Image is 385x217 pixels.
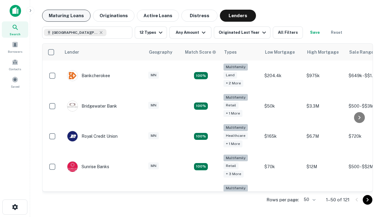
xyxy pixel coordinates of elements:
[355,149,385,178] iframe: Chat Widget
[148,72,159,79] div: MN
[223,72,237,79] div: Land
[67,70,110,81] div: Bankcherokee
[93,10,134,22] button: Originations
[303,91,346,121] td: $3.3M
[149,49,172,56] div: Geography
[303,121,346,152] td: $6.7M
[181,44,220,61] th: Capitalize uses an advanced AI algorithm to match your search with the best lender. The match sco...
[67,162,78,172] img: picture
[261,121,303,152] td: $165k
[349,49,374,56] div: Sale Range
[223,64,248,71] div: Multifamily
[67,161,109,172] div: Sunrise Banks
[261,61,303,91] td: $204.4k
[220,44,261,61] th: Types
[10,32,20,36] span: Search
[223,110,242,117] div: + 1 more
[148,132,159,139] div: MN
[9,67,21,71] span: Contacts
[194,102,208,110] div: Matching Properties: 22, hasApolloMatch: undefined
[223,140,242,147] div: + 1 more
[326,196,350,203] p: 1–50 of 121
[261,182,303,212] td: $150k
[223,162,239,169] div: Retail
[135,27,167,39] button: 12 Types
[265,49,295,56] div: Low Mortgage
[307,49,339,56] div: High Mortgage
[327,27,346,39] button: Reset
[2,21,28,38] a: Search
[223,155,248,162] div: Multifamily
[2,39,28,55] a: Borrowers
[194,163,208,170] div: Matching Properties: 31, hasApolloMatch: undefined
[261,152,303,182] td: $70k
[261,44,303,61] th: Low Mortgage
[67,71,78,81] img: picture
[214,27,270,39] button: Originated Last Year
[148,162,159,169] div: MN
[223,94,248,101] div: Multifamily
[305,27,325,39] button: Save your search to get updates of matches that match your search criteria.
[220,10,256,22] button: Lenders
[266,196,299,203] p: Rows per page:
[219,29,268,36] div: Originated Last Year
[185,49,216,55] div: Capitalize uses an advanced AI algorithm to match your search with the best lender. The match sco...
[67,131,78,141] img: picture
[273,27,303,39] button: All Filters
[181,10,217,22] button: Distress
[8,49,22,54] span: Borrowers
[185,49,215,55] h6: Match Score
[194,133,208,140] div: Matching Properties: 18, hasApolloMatch: undefined
[65,49,79,56] div: Lender
[223,171,244,178] div: + 3 more
[363,195,372,205] button: Go to next page
[67,101,117,112] div: Bridgewater Bank
[223,102,239,109] div: Retail
[169,27,211,39] button: Any Amount
[303,152,346,182] td: $12M
[303,182,346,212] td: $1.3M
[223,124,248,131] div: Multifamily
[11,84,20,89] span: Saved
[52,30,97,35] span: [GEOGRAPHIC_DATA][PERSON_NAME], [GEOGRAPHIC_DATA], [GEOGRAPHIC_DATA]
[2,56,28,73] a: Contacts
[2,74,28,90] a: Saved
[303,44,346,61] th: High Mortgage
[148,102,159,109] div: MN
[194,72,208,79] div: Matching Properties: 19, hasApolloMatch: undefined
[67,131,118,142] div: Royal Credit Union
[67,101,78,111] img: picture
[261,91,303,121] td: $50k
[301,195,316,204] div: 50
[137,10,179,22] button: Active Loans
[10,5,21,17] img: capitalize-icon.png
[61,44,145,61] th: Lender
[223,132,248,139] div: Healthcare
[223,185,248,192] div: Multifamily
[42,10,91,22] button: Maturing Loans
[223,80,243,87] div: + 2 more
[224,49,237,56] div: Types
[303,61,346,91] td: $975k
[145,44,181,61] th: Geography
